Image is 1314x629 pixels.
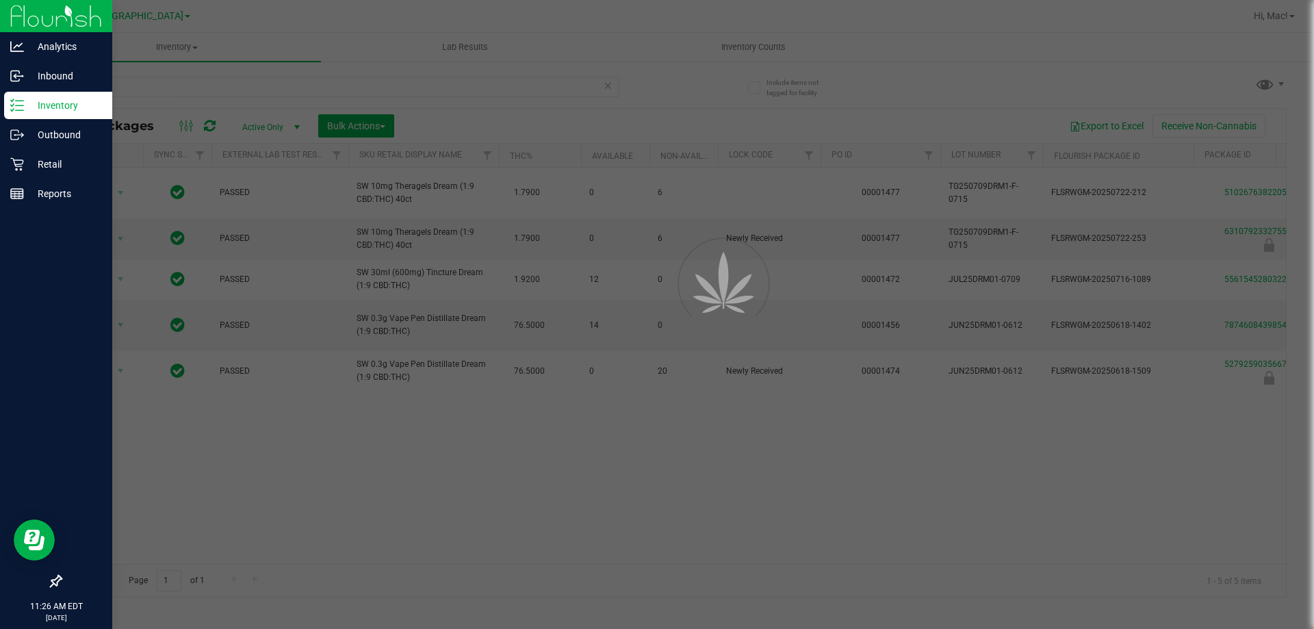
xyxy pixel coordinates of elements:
[24,97,106,114] p: Inventory
[24,185,106,202] p: Reports
[6,600,106,613] p: 11:26 AM EDT
[24,68,106,84] p: Inbound
[10,99,24,112] inline-svg: Inventory
[10,157,24,171] inline-svg: Retail
[24,127,106,143] p: Outbound
[10,187,24,201] inline-svg: Reports
[6,613,106,623] p: [DATE]
[14,519,55,561] iframe: Resource center
[10,69,24,83] inline-svg: Inbound
[24,38,106,55] p: Analytics
[10,128,24,142] inline-svg: Outbound
[10,40,24,53] inline-svg: Analytics
[24,156,106,172] p: Retail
